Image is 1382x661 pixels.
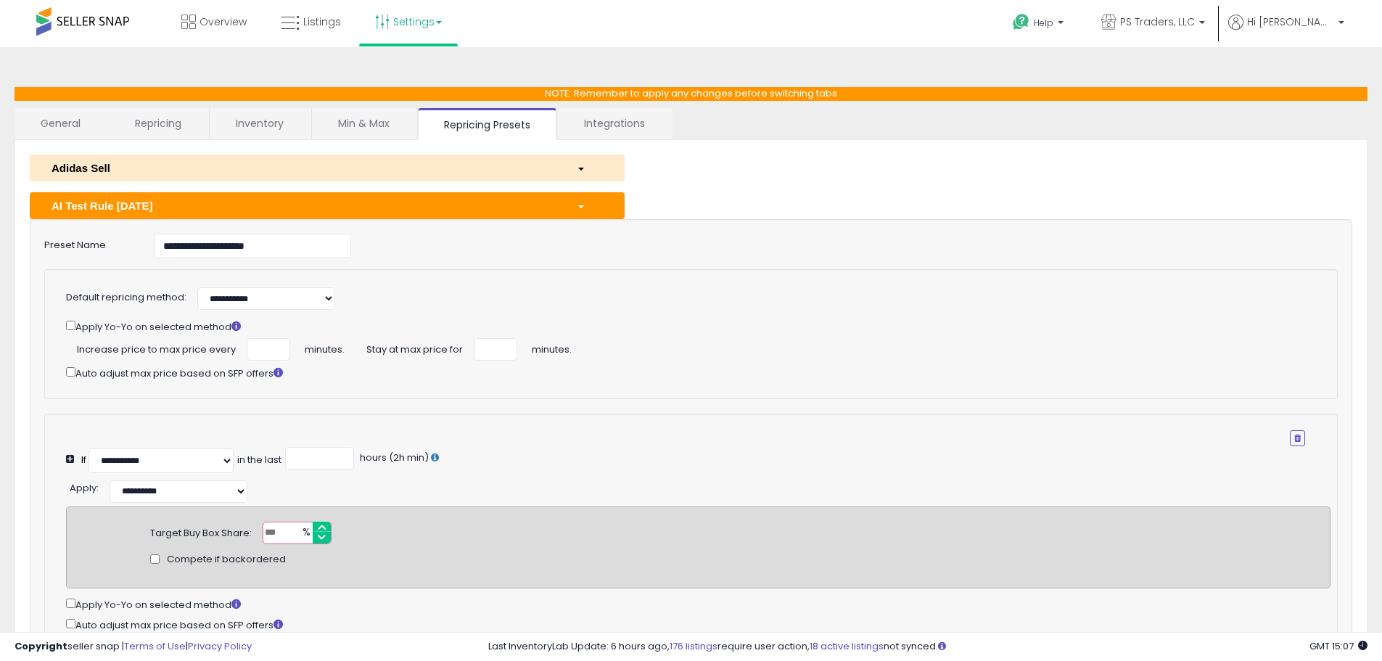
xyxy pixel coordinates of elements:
button: Adidas Sell [30,155,625,181]
span: Stay at max price for [366,338,463,357]
span: % [294,522,317,544]
span: PS Traders, LLC [1120,15,1195,29]
span: minutes. [305,338,345,357]
span: minutes. [532,338,572,357]
strong: Copyright [15,639,67,653]
a: Terms of Use [124,639,186,653]
span: 2025-08-12 15:07 GMT [1309,639,1367,653]
div: AI Test Rule [DATE] [41,198,566,213]
i: Click here to read more about un-synced listings. [938,641,946,651]
a: Hi [PERSON_NAME] [1228,15,1344,47]
a: General [15,108,107,139]
a: Min & Max [312,108,416,139]
a: Inventory [210,108,310,139]
label: Default repricing method: [66,291,186,305]
div: in the last [237,453,281,467]
i: Remove Condition [1294,434,1301,443]
span: Compete if backordered [167,553,286,567]
a: Help [1001,2,1078,47]
span: Listings [303,15,341,29]
a: Integrations [558,108,671,139]
span: Overview [200,15,247,29]
a: Repricing Presets [418,108,556,140]
i: Get Help [1012,13,1030,31]
span: hours (2h min) [358,451,429,464]
p: NOTE: Remember to apply any changes before switching tabs [15,87,1367,101]
div: seller snap | | [15,640,252,654]
button: AI Test Rule [DATE] [30,192,625,219]
div: : [70,477,99,496]
div: Apply Yo-Yo on selected method [66,596,1330,612]
div: Apply Yo-Yo on selected method [66,318,1305,334]
span: Hi [PERSON_NAME] [1247,15,1334,29]
span: Increase price to max price every [77,338,236,357]
div: Auto adjust max price based on SFP offers [66,364,1305,381]
a: Privacy Policy [188,639,252,653]
label: Preset Name [33,234,143,253]
a: 176 listings [670,639,717,653]
div: Auto adjust max price based on SFP offers [66,616,1330,633]
div: Last InventoryLab Update: 6 hours ago, require user action, not synced. [488,640,1367,654]
a: 18 active listings [810,639,884,653]
div: Adidas Sell [41,160,566,176]
span: Apply [70,481,96,495]
span: Help [1034,17,1053,29]
a: Repricing [109,108,207,139]
div: Target Buy Box Share: [150,522,252,541]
